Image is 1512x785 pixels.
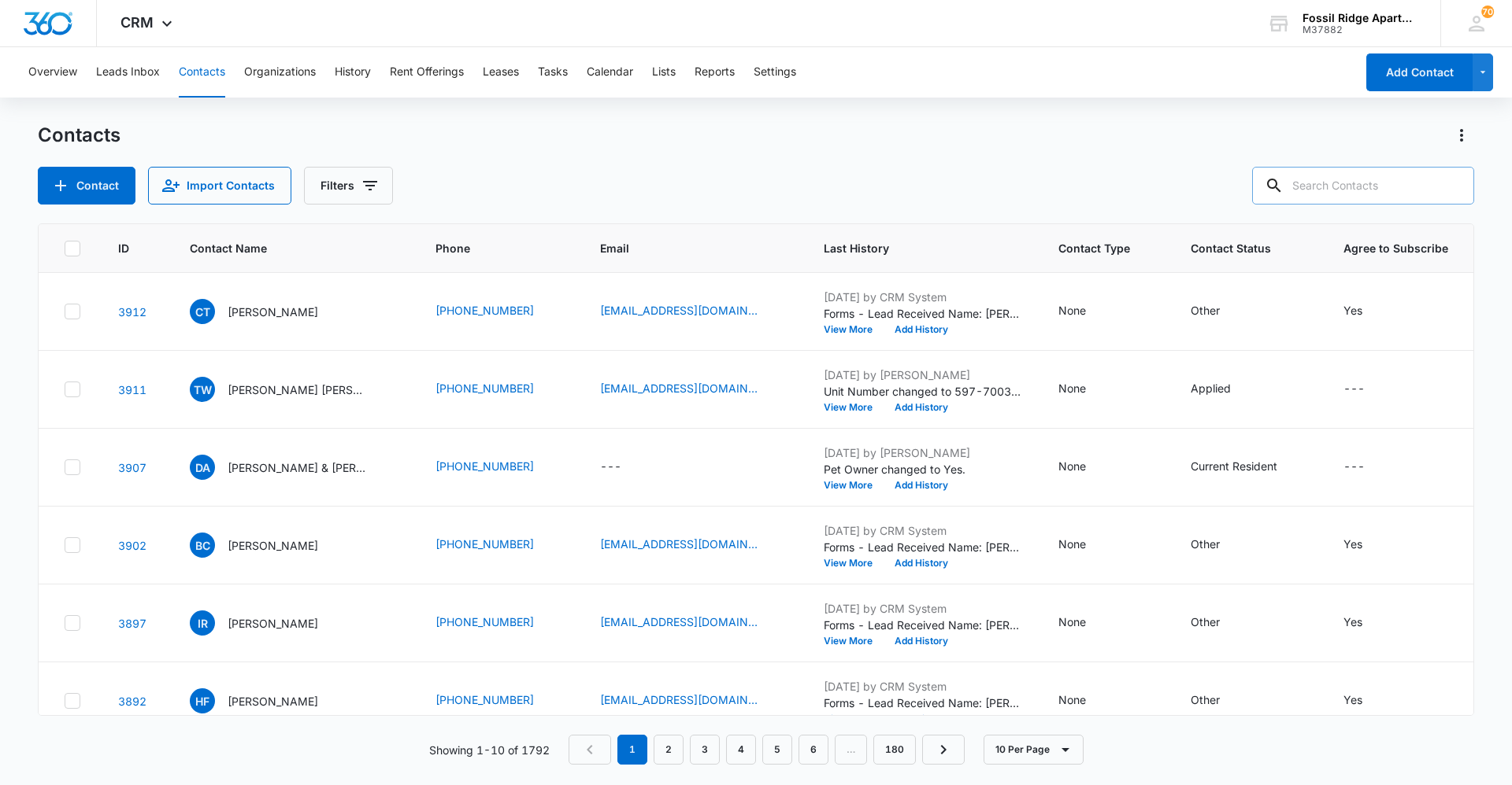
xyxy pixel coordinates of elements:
p: [PERSON_NAME] [PERSON_NAME] [228,381,369,398]
button: Leads Inbox [96,47,160,98]
p: [PERSON_NAME] [228,304,318,320]
span: TW [190,377,215,402]
a: [PHONE_NUMBER] [435,380,534,396]
a: Page 5 [762,735,792,765]
div: Contact Type - None - Select to Edit Field [1058,302,1114,321]
em: 1 [617,735,647,765]
div: Contact Name - Charles Talton - Select to Edit Field [190,299,346,324]
div: Phone - 13087639320 - Select to Edit Field [435,302,562,321]
span: ID [118,240,129,256]
div: Agree to Subscribe - - Select to Edit Field [1343,458,1393,477]
a: Navigate to contact details page for Barbara Coleman [118,539,146,552]
a: Next Page [922,735,965,765]
div: Contact Type - None - Select to Edit Field [1058,380,1114,399]
div: Contact Status - Other - Select to Edit Field [1191,536,1248,555]
a: [PHONE_NUMBER] [435,691,534,708]
button: View More [824,714,884,724]
button: Settings [754,47,796,98]
button: Add Contact [1366,53,1473,91]
button: View More [824,481,884,490]
a: Navigate to contact details page for Israel Rocha [118,617,146,630]
button: Calendar [587,47,633,98]
div: Agree to Subscribe - Yes - Select to Edit Field [1343,536,1391,555]
span: Contact Name [190,240,375,256]
button: Overview [28,47,77,98]
a: Page 4 [726,735,756,765]
a: [EMAIL_ADDRESS][DOMAIN_NAME] [600,691,758,708]
a: [PHONE_NUMBER] [435,302,534,319]
p: Forms - Lead Received Name: [PERSON_NAME] Email: [EMAIL_ADDRESS][DOMAIN_NAME] Phone: [PHONE_NUMBE... [824,695,1021,711]
div: Yes [1343,691,1362,708]
button: Import Contacts [148,167,291,205]
button: Tasks [538,47,568,98]
div: --- [1343,458,1365,477]
a: Page 6 [799,735,828,765]
p: [DATE] by CRM System [824,678,1021,695]
div: None [1058,458,1086,474]
span: BC [190,533,215,558]
div: Contact Name - Trevor Wagner Alani Casiano - Select to Edit Field [190,377,398,402]
div: Contact Type - None - Select to Edit Field [1058,536,1114,555]
div: Email - trevorwagner32@gmail.com - Select to Edit Field [600,380,786,399]
p: [DATE] by CRM System [824,522,1021,539]
span: Phone [435,240,539,256]
div: Contact Status - Other - Select to Edit Field [1191,691,1248,710]
span: Agree to Subscribe [1343,240,1448,256]
a: Navigate to contact details page for Charles Talton [118,305,146,319]
div: Agree to Subscribe - Yes - Select to Edit Field [1343,691,1391,710]
span: DA [190,455,215,480]
div: None [1058,380,1086,396]
a: [EMAIL_ADDRESS][DOMAIN_NAME] [600,536,758,552]
p: [PERSON_NAME] [228,615,318,632]
h1: Contacts [38,123,120,147]
div: None [1058,614,1086,630]
div: Contact Type - None - Select to Edit Field [1058,458,1114,477]
div: Phone - (972) 209-4760 - Select to Edit Field [435,458,562,477]
a: [PHONE_NUMBER] [435,458,534,474]
div: Email - barbcoleman4@gmail.com - Select to Edit Field [600,536,786,555]
p: Forms - Lead Received Name: [PERSON_NAME] Email: [EMAIL_ADDRESS][DOMAIN_NAME] Phone: [PHONE_NUMBE... [824,617,1021,633]
p: Forms - Lead Received Name: [PERSON_NAME] Email: [EMAIL_ADDRESS][DOMAIN_NAME] Phone: [PHONE_NUMBE... [824,305,1021,322]
a: Page 2 [654,735,684,765]
p: Pet Owner changed to Yes. [824,461,1021,477]
div: Yes [1343,614,1362,630]
div: Contact Type - None - Select to Edit Field [1058,614,1114,632]
button: Add History [884,714,959,724]
div: None [1058,691,1086,708]
div: Email - hankdryan@gmail.com - Select to Edit Field [600,691,786,710]
span: IR [190,610,215,636]
p: [PERSON_NAME] & [PERSON_NAME] [228,459,369,476]
span: CT [190,299,215,324]
div: Contact Name - David Adams & Elizzabeth Loomis - Select to Edit Field [190,455,398,480]
span: Contact Status [1191,240,1283,256]
a: Page 3 [690,735,720,765]
div: Contact Name - Hank Flanagan - Select to Edit Field [190,688,346,713]
div: Contact Status - Current Resident - Select to Edit Field [1191,458,1306,477]
button: 10 Per Page [984,735,1084,765]
div: --- [1343,380,1365,399]
span: Contact Type [1058,240,1130,256]
span: Email [600,240,763,256]
div: None [1058,536,1086,552]
button: Leases [483,47,519,98]
button: Add History [884,325,959,334]
div: account id [1303,24,1417,35]
button: Add History [884,558,959,568]
a: [PHONE_NUMBER] [435,536,534,552]
div: Email - Israel.illo@hotmail.com - Select to Edit Field [600,614,786,632]
button: Rent Offerings [390,47,464,98]
button: View More [824,558,884,568]
div: Other [1191,691,1220,708]
div: Phone - (970) 305-6709 - Select to Edit Field [435,380,562,399]
div: Email - owynta@outlook.com - Select to Edit Field [600,302,786,321]
button: History [335,47,371,98]
div: Phone - (720) 624-6856 - Select to Edit Field [435,691,562,710]
input: Search Contacts [1252,167,1474,205]
button: Actions [1449,123,1474,148]
button: View More [824,403,884,412]
div: Agree to Subscribe - Yes - Select to Edit Field [1343,614,1391,632]
div: Email - - Select to Edit Field [600,458,650,477]
div: Other [1191,536,1220,552]
div: Contact Status - Other - Select to Edit Field [1191,302,1248,321]
span: CRM [120,14,154,31]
